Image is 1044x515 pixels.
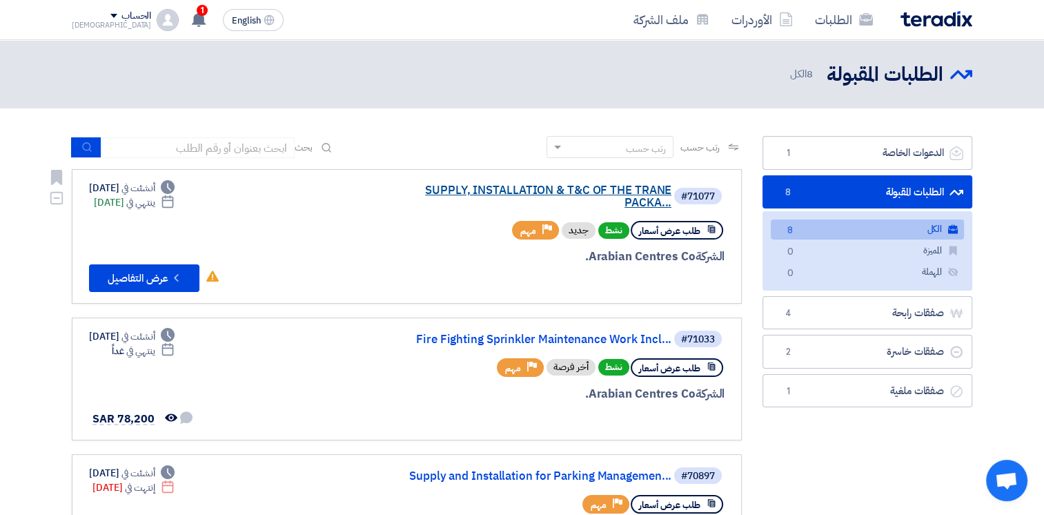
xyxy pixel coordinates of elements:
span: 8 [782,224,798,238]
span: 8 [807,66,813,81]
img: profile_test.png [157,9,179,31]
button: عرض التفاصيل [89,264,199,292]
div: Arabian Centres Co. [393,248,725,266]
a: صفقات ملغية1 [762,374,972,408]
a: الأوردرات [720,3,804,36]
span: إنتهت في [125,480,155,495]
span: مهم [591,498,607,512]
div: #71077 [681,192,715,202]
span: English [232,16,261,26]
span: SAR 78,200 [92,411,155,427]
span: نشط [598,359,629,376]
div: [DATE] [89,466,175,480]
span: طلب عرض أسعار [639,224,700,237]
span: بحث [295,140,313,155]
a: المميزة [771,241,964,261]
span: ينتهي في [126,344,155,358]
span: أنشئت في [121,181,155,195]
a: الطلبات [804,3,884,36]
span: أنشئت في [121,329,155,344]
span: الكل [789,66,816,82]
img: Teradix logo [900,11,972,27]
span: 1 [780,385,796,398]
span: طلب عرض أسعار [639,362,700,375]
a: صفقات رابحة4 [762,296,972,330]
a: SUPPLY, INSTALLATION & T&C OF THE TRANE PACKA... [395,184,671,209]
span: الشركة [696,248,725,265]
a: Supply and Installation for Parking Managemen... [395,470,671,483]
span: 8 [780,186,796,200]
div: #70897 [681,472,715,481]
div: #71033 [681,335,715,344]
div: [DATE] [92,480,175,495]
div: غداً [112,344,175,358]
span: ينتهي في [126,195,155,210]
div: أخر فرصة [546,359,595,376]
span: رتب حسب [680,140,720,155]
div: الحساب [121,10,151,22]
span: 1 [780,146,796,160]
a: ملف الشركة [622,3,720,36]
div: [DEMOGRAPHIC_DATA] [72,21,151,29]
span: مهم [505,362,521,375]
button: English [223,9,284,31]
a: الطلبات المقبولة8 [762,175,972,209]
span: الشركة [696,385,725,402]
a: Fire Fighting Sprinkler Maintenance Work Incl... [395,333,671,346]
span: نشط [598,222,629,239]
span: 0 [782,266,798,281]
a: الدعوات الخاصة1 [762,136,972,170]
input: ابحث بعنوان أو رقم الطلب [101,137,295,158]
div: [DATE] [89,329,175,344]
a: المهملة [771,262,964,282]
span: 0 [782,245,798,260]
div: [DATE] [94,195,175,210]
a: صفقات خاسرة2 [762,335,972,369]
div: [DATE] [89,181,175,195]
span: 2 [780,345,796,359]
h2: الطلبات المقبولة [827,61,943,88]
span: 1 [197,5,208,16]
div: جديد [562,222,595,239]
a: الكل [771,220,964,240]
span: أنشئت في [121,466,155,480]
span: مهم [520,224,536,237]
div: رتب حسب [626,142,666,156]
a: Open chat [986,460,1027,501]
span: طلب عرض أسعار [639,498,700,512]
div: Arabian Centres Co. [393,385,725,403]
span: 4 [780,307,796,320]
